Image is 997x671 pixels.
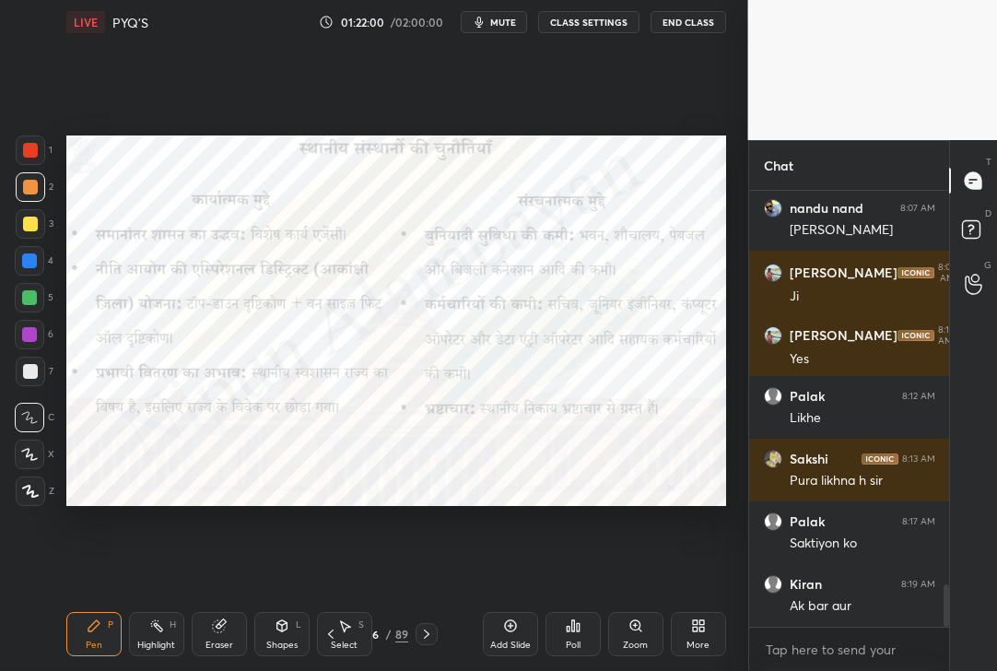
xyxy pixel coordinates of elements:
[538,11,639,33] button: CLASS SETTINGS
[266,641,298,650] div: Shapes
[764,450,782,468] img: 0e3ee3fcff404f8280ac4a0b0db3dd51.jpg
[790,350,935,369] div: Yes
[331,641,358,650] div: Select
[108,620,113,630] div: P
[386,629,392,640] div: /
[296,620,301,630] div: L
[902,391,935,402] div: 8:12 AM
[902,453,935,465] div: 8:13 AM
[15,246,53,276] div: 4
[15,283,53,312] div: 5
[66,11,105,33] div: LIVE
[790,535,935,553] div: Saktiyon ko
[790,576,822,593] h6: Kiran
[358,620,364,630] div: S
[790,409,935,428] div: Likhe
[16,135,53,165] div: 1
[900,203,935,214] div: 8:07 AM
[986,155,991,169] p: T
[749,191,950,627] div: grid
[686,641,710,650] div: More
[862,453,898,465] img: iconic-dark.1390631f.png
[790,388,825,405] h6: Palak
[790,327,897,344] h6: [PERSON_NAME]
[205,641,233,650] div: Eraser
[790,451,828,467] h6: Sakshi
[764,199,782,218] img: 07d37a5c347b4bd0aa0fa0ff00a2a0a8.75569888_3
[112,14,148,31] h4: PYQ'S
[790,513,825,530] h6: Palak
[790,288,935,306] div: Ji
[790,597,935,616] div: Ak bar aur
[15,320,53,349] div: 6
[16,477,54,506] div: Z
[170,620,176,630] div: H
[86,641,102,650] div: Pen
[790,221,935,240] div: [PERSON_NAME]
[764,264,782,282] img: 25e9c11cacbc4f0e825a20759ec7bb6d.jpg
[764,326,782,345] img: 25e9c11cacbc4f0e825a20759ec7bb6d.jpg
[651,11,726,33] button: End Class
[897,267,934,278] img: iconic-dark.1390631f.png
[902,516,935,527] div: 8:17 AM
[764,387,782,406] img: default.png
[749,141,808,190] p: Chat
[984,258,991,272] p: G
[16,172,53,202] div: 2
[901,579,935,590] div: 8:19 AM
[364,629,382,640] div: 76
[790,265,897,281] h6: [PERSON_NAME]
[490,16,516,29] span: mute
[623,641,648,650] div: Zoom
[15,440,54,469] div: X
[790,472,935,490] div: Pura likhna h sir
[15,403,54,432] div: C
[16,357,53,386] div: 7
[137,641,175,650] div: Highlight
[461,11,527,33] button: mute
[16,209,53,239] div: 3
[566,641,581,650] div: Poll
[764,512,782,531] img: default.png
[985,206,991,220] p: D
[764,575,782,594] img: default.png
[790,200,863,217] h6: nandu nand
[490,641,531,650] div: Add Slide
[897,330,934,341] img: iconic-dark.1390631f.png
[395,626,408,642] div: 89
